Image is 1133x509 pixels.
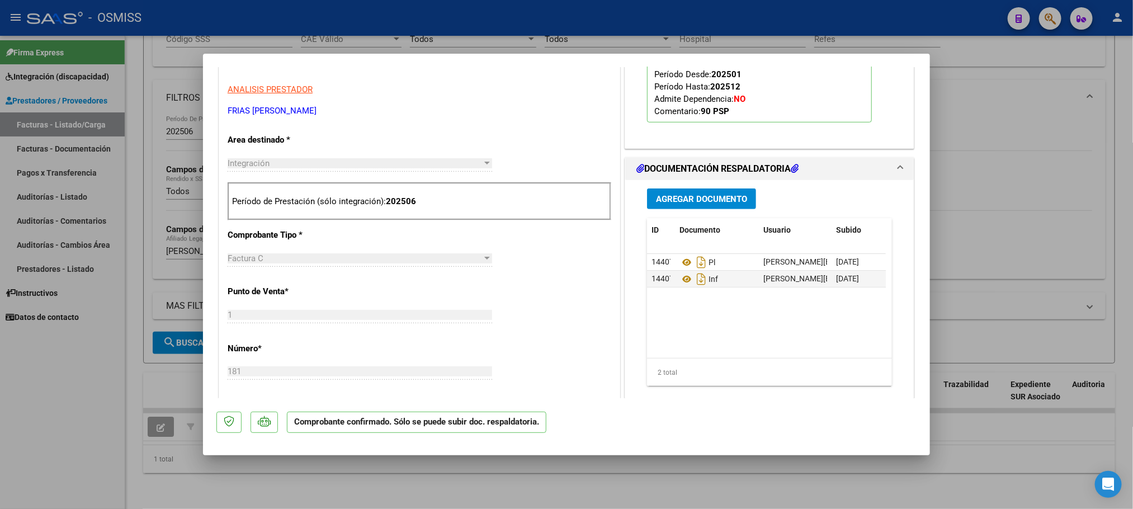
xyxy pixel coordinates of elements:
span: [DATE] [836,257,859,266]
p: Período de Prestación (sólo integración): [232,195,607,208]
span: ANALISIS PRESTADOR [228,84,313,95]
span: Documento [679,225,720,234]
span: Factura C [228,253,263,263]
button: Agregar Documento [647,188,756,209]
div: DOCUMENTACIÓN RESPALDATORIA [625,180,914,412]
i: Descargar documento [694,253,709,271]
mat-expansion-panel-header: DOCUMENTACIÓN RESPALDATORIA [625,158,914,180]
strong: 90 PSP [701,106,729,116]
p: Comprobante confirmado. Sólo se puede subir doc. respaldatoria. [287,412,546,433]
datatable-header-cell: ID [647,218,675,242]
span: Agregar Documento [656,194,747,204]
div: 2 total [647,359,892,387]
p: Area destinado * [228,134,343,147]
div: Open Intercom Messenger [1095,471,1122,498]
span: ID [652,225,659,234]
span: Subido [836,225,861,234]
span: Pl [679,258,715,267]
strong: NO [734,94,745,104]
p: Número [228,342,343,355]
span: Usuario [763,225,791,234]
p: FRIAS [PERSON_NAME] [228,105,611,117]
span: Inf [679,275,718,284]
strong: 202506 [386,196,416,206]
datatable-header-cell: Subido [832,218,887,242]
i: Descargar documento [694,270,709,288]
h1: DOCUMENTACIÓN RESPALDATORIA [636,162,799,176]
span: [PERSON_NAME][EMAIL_ADDRESS][DOMAIN_NAME] - [PERSON_NAME] [763,274,1013,283]
span: Comentario: [654,106,729,116]
p: Comprobante Tipo * [228,229,343,242]
p: Punto de Venta [228,285,343,298]
datatable-header-cell: Usuario [759,218,832,242]
span: Integración [228,158,270,168]
span: [DATE] [836,274,859,283]
span: [PERSON_NAME][EMAIL_ADDRESS][DOMAIN_NAME] - [PERSON_NAME] [763,257,1013,266]
span: 144072 [652,257,678,266]
span: 144073 [652,274,678,283]
strong: 202501 [711,69,742,79]
strong: 202512 [710,82,740,92]
datatable-header-cell: Documento [675,218,759,242]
